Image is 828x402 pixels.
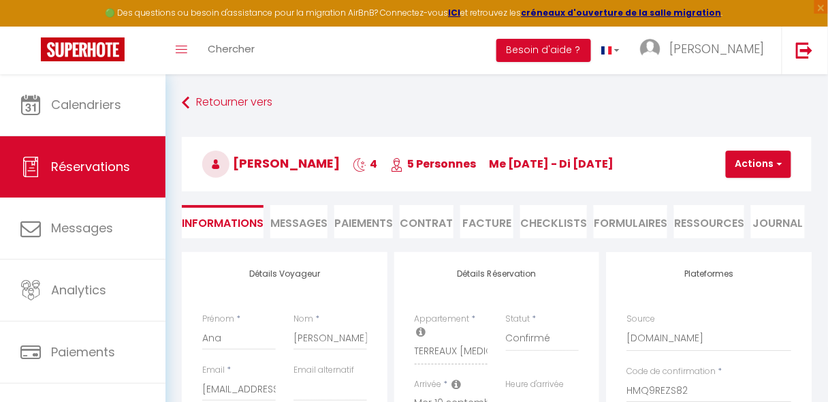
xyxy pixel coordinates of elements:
[51,219,113,236] span: Messages
[506,313,530,326] label: Statut
[202,364,225,377] label: Email
[11,5,52,46] button: Ouvrir le widget de chat LiveChat
[293,364,354,377] label: Email alternatif
[630,27,782,74] a: ... [PERSON_NAME]
[674,205,744,238] li: Ressources
[182,205,264,238] li: Informations
[626,269,791,279] h4: Plateformes
[449,7,461,18] a: ICI
[626,313,655,326] label: Source
[202,155,340,172] span: [PERSON_NAME]
[41,37,125,61] img: Super Booking
[751,205,805,238] li: Journal
[400,205,453,238] li: Contrat
[51,158,130,175] span: Réservations
[496,39,591,62] button: Besoin d'aide ?
[489,156,614,172] span: me [DATE] - di [DATE]
[293,313,313,326] label: Nom
[390,156,476,172] span: 5 Personnes
[506,378,564,391] label: Heure d'arrivée
[626,365,716,378] label: Code de confirmation
[197,27,265,74] a: Chercher
[460,205,514,238] li: Facture
[353,156,377,172] span: 4
[51,281,106,298] span: Analytics
[415,378,442,391] label: Arrivée
[522,7,722,18] a: créneaux d'ouverture de la salle migration
[208,42,255,56] span: Chercher
[640,39,660,59] img: ...
[334,205,393,238] li: Paiements
[202,269,367,279] h4: Détails Voyageur
[669,40,765,57] span: [PERSON_NAME]
[51,96,121,113] span: Calendriers
[51,343,115,360] span: Paiements
[796,42,813,59] img: logout
[182,91,812,115] a: Retourner vers
[415,313,470,326] label: Appartement
[270,215,328,231] span: Messages
[594,205,667,238] li: FORMULAIRES
[726,151,791,178] button: Actions
[520,205,587,238] li: CHECKLISTS
[202,313,234,326] label: Prénom
[415,269,579,279] h4: Détails Réservation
